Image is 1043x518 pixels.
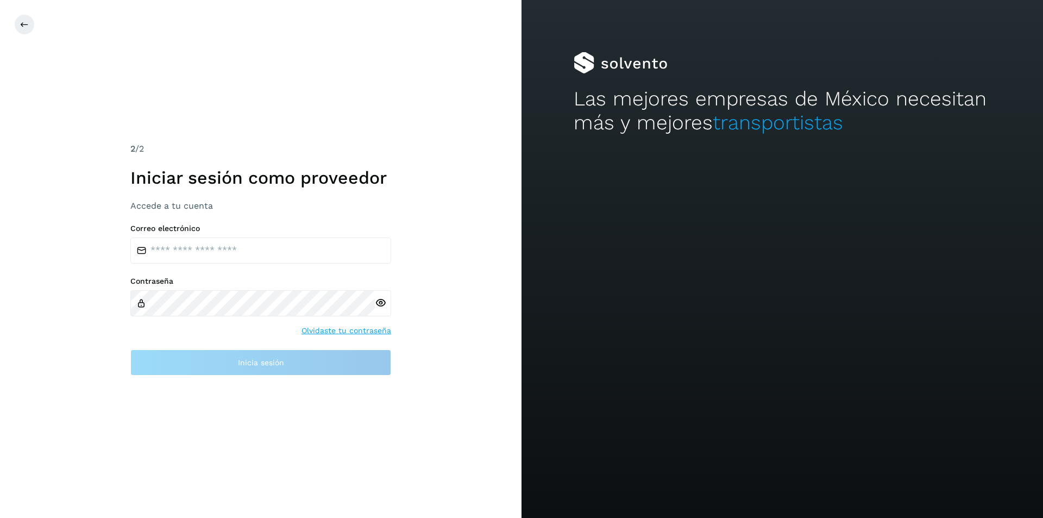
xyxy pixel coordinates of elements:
span: 2 [130,143,135,154]
h3: Accede a tu cuenta [130,201,391,211]
a: Olvidaste tu contraseña [301,325,391,336]
div: /2 [130,142,391,155]
span: transportistas [713,111,843,134]
label: Contraseña [130,277,391,286]
button: Inicia sesión [130,350,391,376]
h1: Iniciar sesión como proveedor [130,167,391,188]
span: Inicia sesión [238,359,284,366]
label: Correo electrónico [130,224,391,233]
h2: Las mejores empresas de México necesitan más y mejores [574,87,991,135]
